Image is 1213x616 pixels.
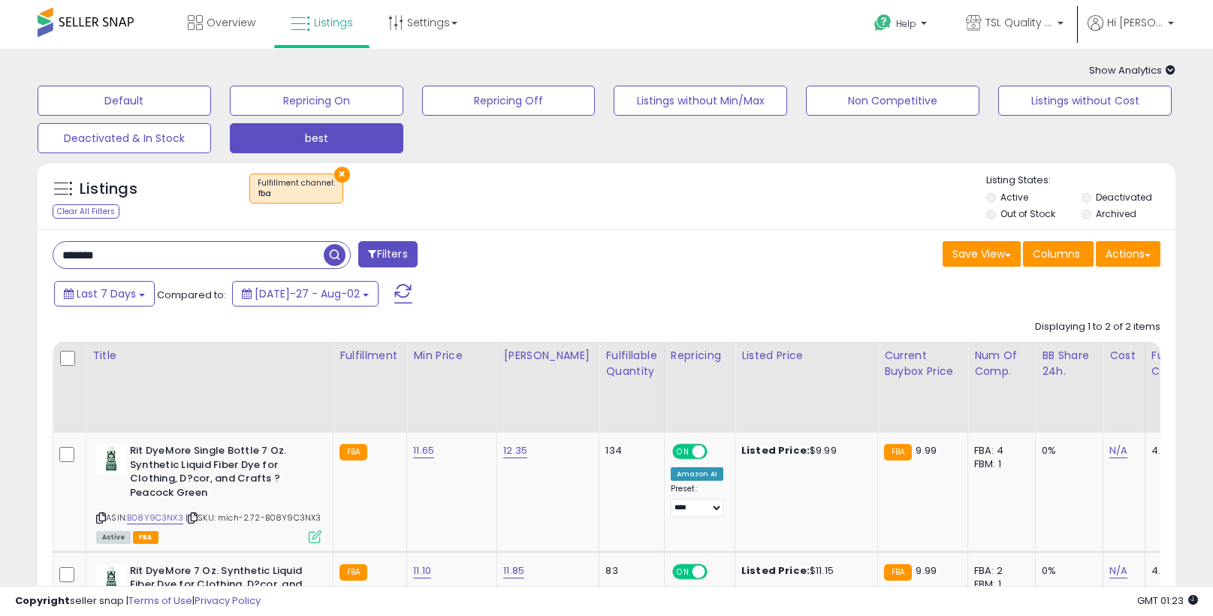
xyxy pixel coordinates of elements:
span: Hi [PERSON_NAME] [1107,15,1163,30]
span: [DATE]-27 - Aug-02 [255,286,360,301]
div: 83 [605,564,652,578]
div: Min Price [413,348,490,364]
a: Help [862,2,942,49]
a: N/A [1109,563,1127,578]
span: Listings [314,15,353,30]
a: 11.65 [413,443,434,458]
div: Num of Comp. [974,348,1029,379]
b: Rit DyeMore 7 Oz. Synthetic Liquid Fiber Dye for Clothing, D?cor, and Crafts ? Peacock Green (1 P... [130,564,312,610]
a: 12.35 [503,443,527,458]
img: 41QAVzqLYpL._SL40_.jpg [96,564,126,594]
b: Listed Price: [741,443,810,457]
div: Clear All Filters [53,204,119,219]
i: Get Help [874,14,892,32]
button: Repricing On [230,86,403,116]
strong: Copyright [15,593,70,608]
span: | SKU: mich-2.72-B08Y9C3NX3 [186,512,321,524]
button: Save View [943,241,1021,267]
a: B08Y9C3NX3 [127,512,183,524]
span: Columns [1033,246,1080,261]
a: Hi [PERSON_NAME] [1088,15,1174,49]
button: × [334,167,350,183]
div: Fulfillment [339,348,400,364]
button: Columns [1023,241,1094,267]
div: BB Share 24h. [1042,348,1097,379]
span: Fulfillment channel : [258,177,335,200]
a: 11.85 [503,563,524,578]
p: Listing States: [986,174,1175,188]
span: Help [896,17,916,30]
a: Terms of Use [128,593,192,608]
div: seller snap | | [15,594,261,608]
div: Cost [1109,348,1139,364]
small: FBA [339,564,367,581]
small: FBA [884,564,912,581]
div: 0% [1042,444,1091,457]
span: Last 7 Days [77,286,136,301]
div: $9.99 [741,444,866,457]
button: Repricing Off [422,86,596,116]
span: TSL Quality Products [985,15,1053,30]
button: Non Competitive [806,86,979,116]
button: Last 7 Days [54,281,155,306]
div: FBA: 2 [974,564,1024,578]
div: 134 [605,444,652,457]
a: Privacy Policy [195,593,261,608]
small: FBA [339,444,367,460]
button: Listings without Min/Max [614,86,787,116]
span: ON [674,445,692,458]
div: fba [258,189,335,199]
div: Amazon AI [671,467,723,481]
span: OFF [705,565,729,578]
img: 41QAVzqLYpL._SL40_.jpg [96,444,126,474]
div: Current Buybox Price [884,348,961,379]
span: Overview [207,15,255,30]
span: 9.99 [916,563,937,578]
button: Listings without Cost [998,86,1172,116]
div: FBM: 1 [974,578,1024,591]
div: Fulfillment Cost [1151,348,1209,379]
h5: Listings [80,179,137,200]
a: N/A [1109,443,1127,458]
label: Deactivated [1096,191,1152,204]
a: 11.10 [413,563,431,578]
div: 0% [1042,564,1091,578]
b: Rit DyeMore Single Bottle 7 Oz. Synthetic Liquid Fiber Dye for Clothing, D?cor, and Crafts ? Peac... [130,444,312,503]
button: Actions [1096,241,1160,267]
div: FBA: 4 [974,444,1024,457]
label: Active [1000,191,1028,204]
span: Compared to: [157,288,226,302]
b: Listed Price: [741,563,810,578]
span: Show Analytics [1089,63,1175,77]
div: FBM: 1 [974,457,1024,471]
div: Displaying 1 to 2 of 2 items [1035,320,1160,334]
span: 9.99 [916,443,937,457]
span: All listings currently available for purchase on Amazon [96,531,131,544]
div: Preset: [671,484,723,518]
button: Deactivated & In Stock [38,123,211,153]
div: Repricing [671,348,729,364]
div: 4.15 [1151,444,1204,457]
div: Listed Price [741,348,871,364]
label: Archived [1096,207,1136,220]
button: [DATE]-27 - Aug-02 [232,281,379,306]
div: [PERSON_NAME] [503,348,593,364]
div: $11.15 [741,564,866,578]
div: Title [92,348,327,364]
button: Filters [358,241,417,267]
span: FBA [133,531,158,544]
small: FBA [884,444,912,460]
button: best [230,123,403,153]
span: OFF [705,445,729,458]
span: ON [674,565,692,578]
button: Default [38,86,211,116]
div: Fulfillable Quantity [605,348,657,379]
div: ASIN: [96,444,321,542]
div: 4.15 [1151,564,1204,578]
label: Out of Stock [1000,207,1055,220]
span: 2025-08-13 01:23 GMT [1137,593,1198,608]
